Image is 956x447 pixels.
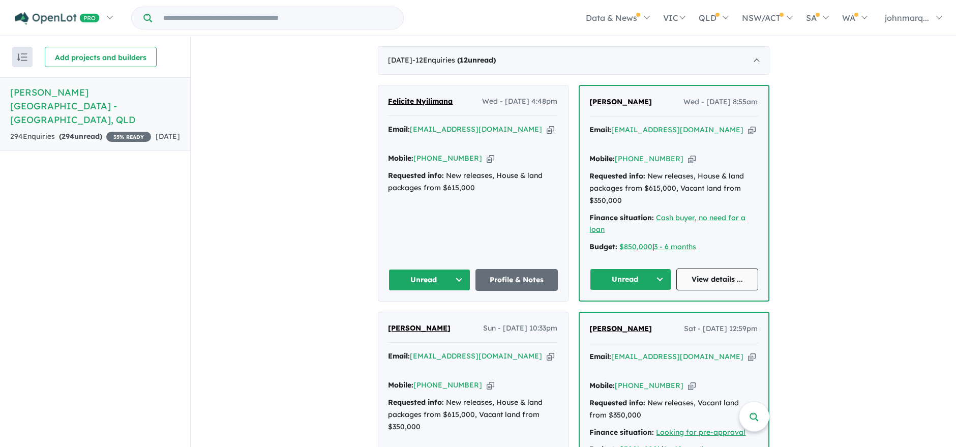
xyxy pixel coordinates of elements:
a: [EMAIL_ADDRESS][DOMAIN_NAME] [612,125,744,134]
strong: Mobile: [389,154,414,163]
button: Copy [547,124,554,135]
a: Profile & Notes [475,269,558,291]
strong: Email: [389,125,410,134]
strong: Mobile: [389,380,414,390]
strong: ( unread) [458,55,496,65]
button: Copy [547,351,554,362]
img: sort.svg [17,53,27,61]
span: Wed - [DATE] 8:55am [684,96,758,108]
button: Copy [487,153,494,164]
input: Try estate name, suburb, builder or developer [154,7,401,29]
span: Felicite Nyilimana [389,97,453,106]
span: [DATE] [156,132,180,141]
strong: Requested info: [389,171,444,180]
strong: Email: [590,352,612,361]
strong: Requested info: [389,398,444,407]
a: Looking for pre-approval [656,428,746,437]
a: [EMAIL_ADDRESS][DOMAIN_NAME] [612,352,744,361]
a: Cash buyer, no need for a loan [590,213,746,234]
span: 35 % READY [106,132,151,142]
button: Copy [487,380,494,391]
button: Copy [688,380,696,391]
a: [EMAIL_ADDRESS][DOMAIN_NAME] [410,351,543,361]
span: [PERSON_NAME] [590,324,652,333]
strong: ( unread) [59,132,102,141]
a: $850,000 [620,242,653,251]
div: New releases, House & land packages from $615,000 [389,170,558,194]
button: Copy [748,125,756,135]
a: [EMAIL_ADDRESS][DOMAIN_NAME] [410,125,543,134]
a: [PERSON_NAME] [389,322,451,335]
strong: Finance situation: [590,428,654,437]
strong: Requested info: [590,398,646,407]
img: Openlot PRO Logo White [15,12,100,25]
button: Add projects and builders [45,47,157,67]
a: [PHONE_NUMBER] [414,154,483,163]
a: [PERSON_NAME] [590,96,652,108]
span: 294 [62,132,74,141]
div: New releases, House & land packages from $615,000, Vacant land from $350,000 [389,397,558,433]
button: Copy [688,154,696,164]
strong: Requested info: [590,171,646,181]
a: Felicite Nyilimana [389,96,453,108]
span: Sat - [DATE] 12:59pm [684,323,758,335]
button: Unread [590,269,672,290]
a: [PERSON_NAME] [590,323,652,335]
div: New releases, House & land packages from $615,000, Vacant land from $350,000 [590,170,758,206]
button: Copy [748,351,756,362]
strong: Finance situation: [590,213,654,222]
div: 294 Enquir ies [10,131,151,143]
strong: Mobile: [590,381,615,390]
span: Sun - [DATE] 10:33pm [484,322,558,335]
button: Unread [389,269,471,291]
a: 3 - 6 months [654,242,697,251]
h5: [PERSON_NAME][GEOGRAPHIC_DATA] - [GEOGRAPHIC_DATA] , QLD [10,85,180,127]
a: View details ... [676,269,758,290]
a: [PHONE_NUMBER] [414,380,483,390]
div: New releases, Vacant land from $350,000 [590,397,758,422]
strong: Email: [389,351,410,361]
div: | [590,241,758,253]
span: Wed - [DATE] 4:48pm [483,96,558,108]
strong: Budget: [590,242,618,251]
span: johnmarq... [885,13,929,23]
span: - 12 Enquir ies [413,55,496,65]
span: 12 [460,55,468,65]
strong: Email: [590,125,612,134]
strong: Mobile: [590,154,615,163]
a: [PHONE_NUMBER] [615,381,684,390]
span: [PERSON_NAME] [590,97,652,106]
div: [DATE] [378,46,769,75]
span: [PERSON_NAME] [389,323,451,333]
a: [PHONE_NUMBER] [615,154,684,163]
